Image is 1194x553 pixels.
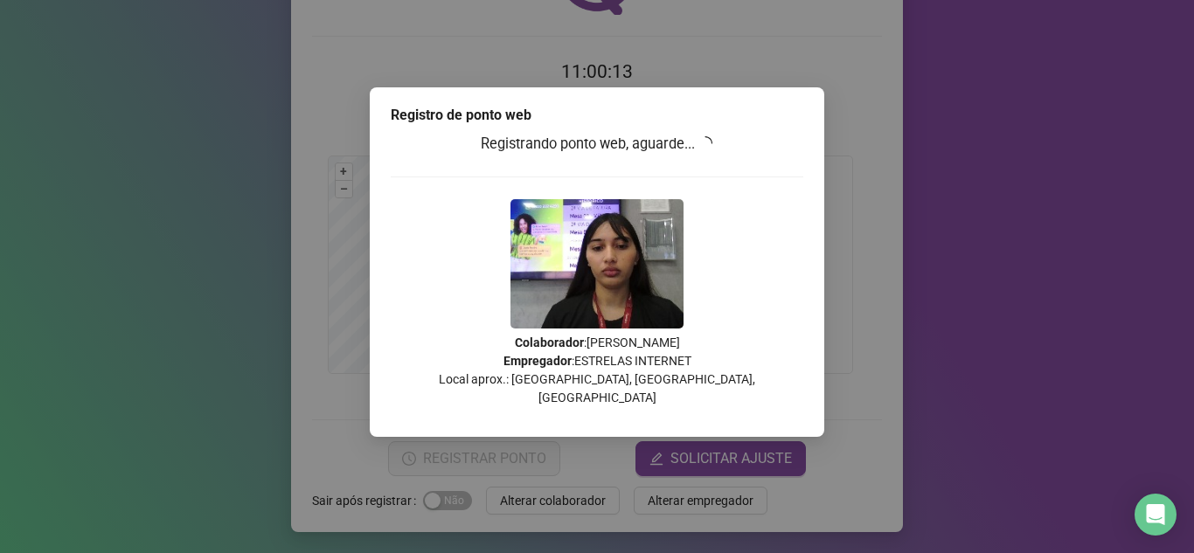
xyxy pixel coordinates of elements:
span: loading [698,136,712,150]
p: : [PERSON_NAME] : ESTRELAS INTERNET Local aprox.: [GEOGRAPHIC_DATA], [GEOGRAPHIC_DATA], [GEOGRAPH... [391,334,803,407]
strong: Empregador [503,354,572,368]
div: Open Intercom Messenger [1135,494,1177,536]
h3: Registrando ponto web, aguarde... [391,133,803,156]
strong: Colaborador [515,335,584,349]
div: Registro de ponto web [391,105,803,126]
img: 2Q== [510,199,684,328]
